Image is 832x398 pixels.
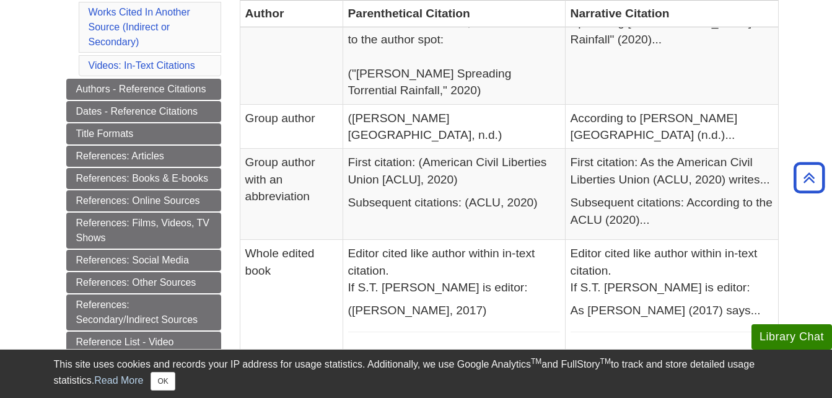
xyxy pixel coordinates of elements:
button: Close [151,372,175,391]
a: References: Social Media [66,250,221,271]
p: ([PERSON_NAME], 2017) [348,302,560,319]
p: Editor cited like author within in-text citation. If S.T. [PERSON_NAME] is editor: [348,245,560,296]
td: Group author with an abbreviation [240,149,343,240]
a: References: Secondary/Indirect Sources [66,294,221,330]
a: References: Articles [66,146,221,167]
td: See [565,240,778,367]
a: Authors - Reference Citations [66,79,221,100]
a: Book with Editors [369,347,461,360]
td: According to [PERSON_NAME][GEOGRAPHIC_DATA] (n.d.)... [565,104,778,149]
p: First citation: (American Civil Liberties Union [ACLU], 2020) [348,154,560,188]
td: See [343,240,565,367]
a: Reference List - Video Tutorials [66,332,221,368]
a: Videos: In-Text Citations [89,60,195,71]
a: Title Formats [66,123,221,144]
a: Back to Top [789,169,829,186]
p: As [PERSON_NAME] (2017) says... [571,302,773,319]
a: References: Films, Videos, TV Shows [66,213,221,249]
a: Works Cited In Another Source (Indirect or Secondary) [89,7,190,47]
td: Whole edited book [240,240,343,367]
sup: TM [531,357,541,366]
td: Group author [240,104,343,149]
a: Book with Editors [592,347,683,360]
button: Library Chat [751,324,832,350]
p: Subsequent citations: According to the ACLU (2020)... [571,194,773,228]
a: References: Other Sources [66,272,221,293]
p: First citation: As the American Civil Liberties Union (ACLU, 2020) writes... [571,154,773,188]
td: ([PERSON_NAME][GEOGRAPHIC_DATA], n.d.) [343,104,565,149]
a: References: Online Sources [66,190,221,211]
a: Dates - Reference Citations [66,101,221,122]
sup: TM [600,357,611,366]
p: Editor cited like author within in-text citation. If S.T. [PERSON_NAME] is editor: [571,245,773,296]
p: Subsequent citations: (ACLU, 2020) [348,194,560,211]
a: References: Books & E-books [66,168,221,189]
a: Read More [94,375,143,386]
div: This site uses cookies and records your IP address for usage statistics. Additionally, we use Goo... [54,357,779,391]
